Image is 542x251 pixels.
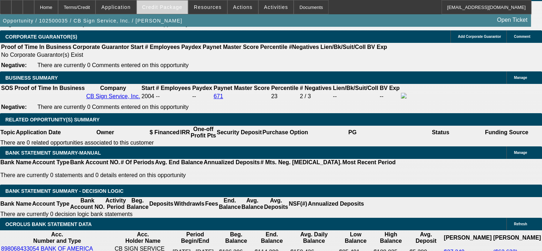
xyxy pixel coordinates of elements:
[514,76,527,80] span: Manage
[101,4,130,10] span: Application
[1,104,27,110] b: Negative:
[216,126,262,139] th: Security Deposit
[192,92,212,100] td: --
[190,126,216,139] th: One-off Profit Pts
[514,222,527,226] span: Refresh
[142,4,182,10] span: Credit Package
[228,0,258,14] button: Actions
[373,231,408,245] th: High Balance
[379,92,400,100] td: --
[181,44,201,50] b: Paydex
[342,159,396,166] th: Most Recent Period
[213,93,223,99] a: 671
[219,231,254,245] th: Beg. Balance
[260,159,342,166] th: # Mts. Neg. [MEDICAL_DATA].
[141,92,155,100] td: 2004
[149,126,180,139] th: $ Financed
[61,126,149,139] th: Owner
[37,104,189,110] span: There are currently 0 Comments entered on this opportunity
[203,44,259,50] b: Paynet Master Score
[5,117,99,122] span: RELATED OPPORTUNITY(S) SUMMARY
[70,159,120,166] th: Bank Account NO.
[288,197,308,211] th: NSF(#)
[289,44,319,50] b: #Negatives
[514,151,527,155] span: Manage
[174,197,205,211] th: Withdrawls
[105,197,127,211] th: Activity Period
[155,159,203,166] th: Avg. End Balance
[96,0,136,14] button: Application
[86,93,140,99] a: CB Sign Service, Inc.
[290,231,338,245] th: Avg. Daily Balance
[180,126,190,139] th: IRR
[485,126,529,139] th: Funding Source
[73,44,129,50] b: Corporate Guarantor
[332,92,378,100] td: --
[149,197,174,211] th: Deposits
[308,197,364,211] th: Annualized Deposits
[213,85,269,91] b: Paynet Master Score
[70,197,105,211] th: Bank Account NO.
[5,34,77,40] span: CORPORATE GUARANTOR(S)
[1,231,114,245] th: Acc. Number and Type
[271,85,298,91] b: Percentile
[114,231,172,245] th: Acc. Holder Name
[0,172,396,179] p: There are currently 0 statements and 0 details entered on this opportunity
[300,85,331,91] b: # Negatives
[264,197,289,211] th: Avg. Deposits
[1,44,72,51] th: Proof of Time In Business
[5,188,124,194] span: Bank Statement Summary - Decision Logic
[271,93,298,100] div: 23
[308,126,396,139] th: PG
[5,150,101,156] span: BANK STATEMENT SUMMARY-MANUAL
[37,62,189,68] span: There are currently 0 Comments entered on this opportunity
[130,44,143,50] b: Start
[145,44,180,50] b: # Employees
[218,197,241,211] th: End. Balance
[260,44,287,50] b: Percentile
[409,231,443,245] th: Avg. Deposit
[233,4,253,10] span: Actions
[259,0,294,14] button: Activities
[514,35,530,39] span: Comment
[156,85,191,91] b: # Employees
[367,44,387,50] b: BV Exp
[262,126,308,139] th: Purchase Option
[189,0,227,14] button: Resources
[205,197,218,211] th: Fees
[194,4,222,10] span: Resources
[333,85,378,91] b: Lien/Bk/Suit/Coll
[141,85,154,91] b: Start
[443,231,492,245] th: [PERSON_NAME]
[137,0,188,14] button: Credit Package
[156,93,160,99] span: --
[1,62,27,68] b: Negative:
[192,85,212,91] b: Paydex
[120,159,155,166] th: # Of Periods
[32,159,70,166] th: Account Type
[300,93,331,100] div: 2 / 3
[458,35,501,39] span: Add Corporate Guarantor
[100,85,126,91] b: Company
[401,93,407,99] img: facebook-icon.png
[339,231,372,245] th: Low Balance
[320,44,366,50] b: Lien/Bk/Suit/Coll
[126,197,149,211] th: Beg. Balance
[493,231,541,245] th: [PERSON_NAME]
[241,197,263,211] th: Avg. Balance
[264,4,288,10] span: Activities
[494,14,530,26] a: Open Ticket
[14,85,85,92] th: Proof of Time In Business
[380,85,399,91] b: BV Exp
[1,51,390,59] td: No Corporate Guarantor(s) Exist
[203,159,260,166] th: Annualized Deposits
[172,231,218,245] th: Period Begin/End
[397,126,485,139] th: Status
[5,221,92,227] span: OCROLUS BANK STATEMENT DATA
[1,85,14,92] th: SOS
[254,231,289,245] th: End. Balance
[32,197,70,211] th: Account Type
[15,126,61,139] th: Application Date
[5,75,58,81] span: BUSINESS SUMMARY
[3,18,182,24] span: Opportunity / 102500035 / CB Sign Service, Inc. / [PERSON_NAME]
